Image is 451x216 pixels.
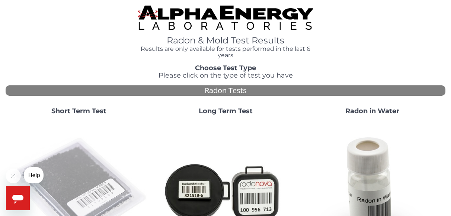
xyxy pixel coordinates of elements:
[345,107,399,115] strong: Radon in Water
[24,167,44,183] iframe: Message from company
[6,168,21,183] iframe: Close message
[138,46,314,59] h4: Results are only available for tests performed in the last 6 years
[51,107,106,115] strong: Short Term Test
[195,64,256,72] strong: Choose Test Type
[6,85,445,96] div: Radon Tests
[138,36,314,45] h1: Radon & Mold Test Results
[199,107,253,115] strong: Long Term Test
[6,186,30,210] iframe: Button to launch messaging window
[138,6,314,30] img: TightCrop.jpg
[159,71,293,79] span: Please click on the type of test you have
